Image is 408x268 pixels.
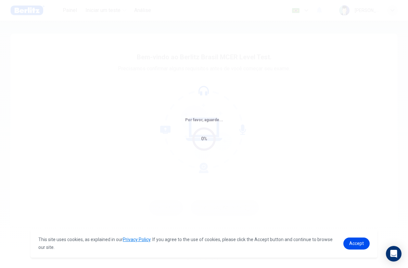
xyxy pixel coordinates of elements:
[349,241,364,246] span: Accept
[38,237,333,250] span: This site uses cookies, as explained in our . If you agree to the use of cookies, please click th...
[386,246,402,262] div: Open Intercom Messenger
[343,238,370,250] a: dismiss cookie message
[31,229,377,258] div: cookieconsent
[123,237,150,242] a: Privacy Policy
[201,135,207,143] div: 0%
[185,118,223,122] span: Por favor, aguarde...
